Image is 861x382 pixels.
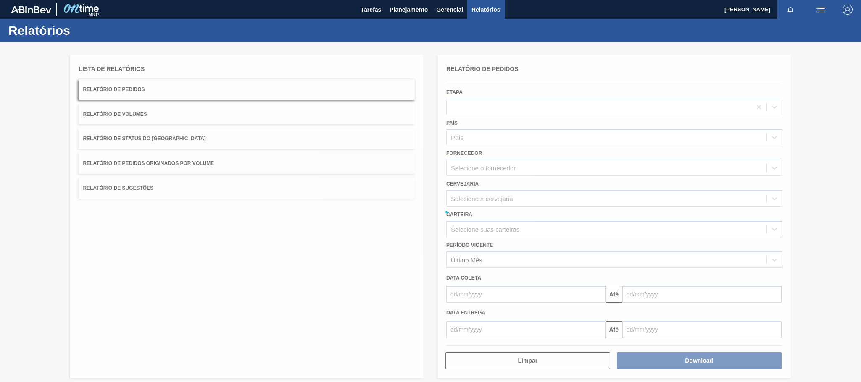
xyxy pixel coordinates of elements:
span: Gerencial [436,5,463,15]
button: Notificações [777,4,804,16]
span: Planejamento [390,5,428,15]
img: userActions [816,5,826,15]
img: Logout [843,5,853,15]
h1: Relatórios [8,26,158,35]
img: TNhmsLtSVTkK8tSr43FrP2fwEKptu5GPRR3wAAAABJRU5ErkJggg== [11,6,51,13]
span: Relatórios [471,5,500,15]
span: Tarefas [361,5,381,15]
